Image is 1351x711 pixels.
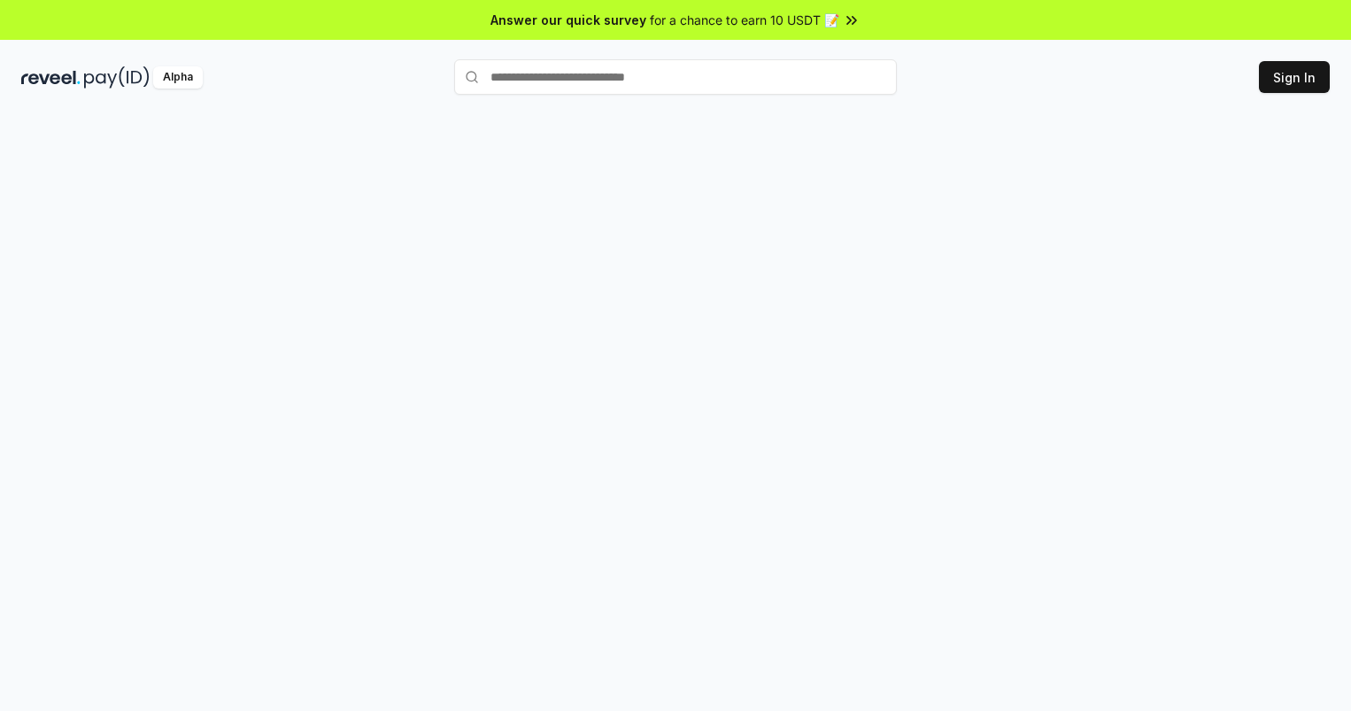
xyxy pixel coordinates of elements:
span: for a chance to earn 10 USDT 📝 [650,11,839,29]
span: Answer our quick survey [490,11,646,29]
img: pay_id [84,66,150,89]
img: reveel_dark [21,66,81,89]
div: Alpha [153,66,203,89]
button: Sign In [1259,61,1330,93]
